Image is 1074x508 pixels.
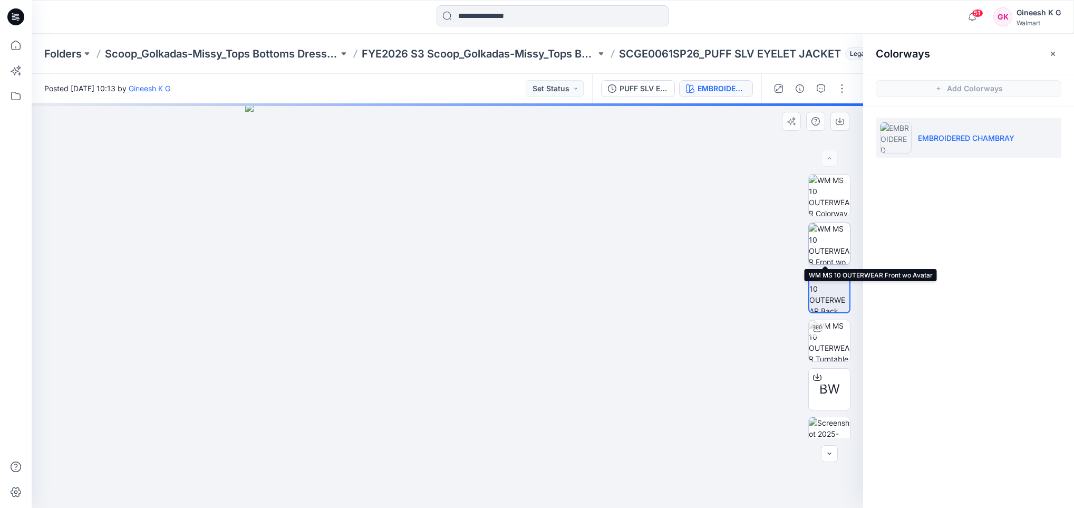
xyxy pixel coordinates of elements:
[841,46,894,61] button: Legacy Style
[809,272,849,312] img: WM MS 10 OUTERWEAR Back wo Avatar
[601,80,675,97] button: PUFF SLV EYELET JACKET
[918,132,1014,143] p: EMBROIDERED CHAMBRAY
[809,417,850,458] img: Screenshot 2025-04-19 162456
[845,47,894,60] span: Legacy Style
[362,46,595,61] a: FYE2026 S3 Scoop_Golkadas-Missy_Tops Bottoms Dresses Board
[876,47,930,60] h2: Colorways
[105,46,338,61] a: Scoop_Golkadas-Missy_Tops Bottoms Dresses
[1017,19,1061,27] div: Walmart
[679,80,753,97] button: EMBROIDERED CHAMBRAY
[791,80,808,97] button: Details
[698,83,746,94] div: EMBROIDERED CHAMBRAY
[245,103,650,508] img: eyJhbGciOiJIUzI1NiIsImtpZCI6IjAiLCJzbHQiOiJzZXMiLCJ0eXAiOiJKV1QifQ.eyJkYXRhIjp7InR5cGUiOiJzdG9yYW...
[44,83,170,94] span: Posted [DATE] 10:13 by
[44,46,82,61] a: Folders
[993,7,1012,26] div: GK
[809,223,850,264] img: WM MS 10 OUTERWEAR Front wo Avatar
[620,83,668,94] div: PUFF SLV EYELET JACKET
[809,320,850,361] img: WM MS 10 OUTERWEAR Turntable with Avatar
[1017,6,1061,19] div: Gineesh K G
[819,380,840,399] span: BW
[880,122,912,154] img: EMBROIDERED CHAMBRAY
[972,9,983,17] span: 51
[809,175,850,216] img: WM MS 10 OUTERWEAR Colorway wo Avatar
[619,46,841,61] p: SCGE0061SP26_PUFF SLV EYELET JACKET
[129,84,170,93] a: Gineesh K G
